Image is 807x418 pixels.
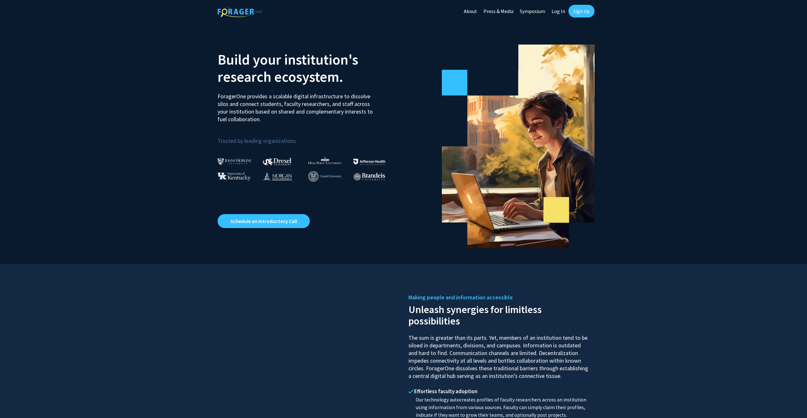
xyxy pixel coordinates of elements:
img: Cornell University [308,171,341,182]
img: Brandeis University [353,173,385,181]
img: ForagerOne Logo [218,6,262,17]
img: Morgan State University [263,172,292,180]
img: Johns Hopkins University [218,158,251,165]
p: Trusted by leading organizations [218,128,399,146]
h5: Making people and information accessible [408,293,590,302]
p: ForagerOne provides a scalable digital infrastructure to dissolve silos and connect students, fac... [218,88,377,123]
h4: Effortless faculty adoption [408,388,590,394]
iframe: Chat [5,389,27,413]
a: Sign Up [568,5,595,17]
img: University of Kentucky [218,172,251,181]
img: Drexel University [263,158,291,165]
h2: Build your institution's research ecosystem. [218,51,399,85]
a: Opens in a new tab [218,214,310,228]
h2: Unleash synergies for limitless possibilities [408,302,590,327]
img: High Point University [308,157,342,164]
img: Thomas Jefferson University [353,159,385,165]
p: The sum is greater than its parts. Yet, members of an institution tend to be siloed in department... [408,328,590,380]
